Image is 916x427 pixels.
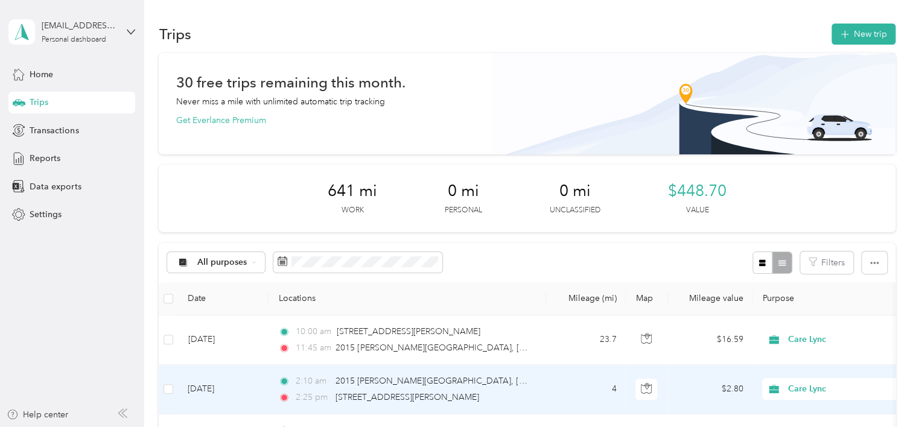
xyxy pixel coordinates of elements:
[336,376,603,386] span: 2015 [PERSON_NAME][GEOGRAPHIC_DATA], [GEOGRAPHIC_DATA]
[42,36,106,43] div: Personal dashboard
[668,182,727,201] span: $448.70
[30,208,62,221] span: Settings
[328,182,377,201] span: 641 mi
[800,251,853,274] button: Filters
[178,315,269,365] td: [DATE]
[159,28,191,40] h1: Trips
[296,341,330,355] span: 11:45 am
[788,333,899,346] span: Care Lync
[341,205,363,216] p: Work
[269,282,546,315] th: Locations
[178,365,269,414] td: [DATE]
[492,53,895,154] img: Banner
[7,408,68,421] button: Help center
[445,205,482,216] p: Personal
[626,282,668,315] th: Map
[788,382,899,396] span: Care Lync
[336,343,603,353] span: 2015 [PERSON_NAME][GEOGRAPHIC_DATA], [GEOGRAPHIC_DATA]
[546,365,626,414] td: 4
[176,114,266,127] button: Get Everlance Premium
[668,365,752,414] td: $2.80
[336,392,479,402] span: [STREET_ADDRESS][PERSON_NAME]
[30,96,48,109] span: Trips
[337,326,480,337] span: [STREET_ADDRESS][PERSON_NAME]
[832,24,895,45] button: New trip
[30,152,60,165] span: Reports
[197,258,247,267] span: All purposes
[668,315,752,365] td: $16.59
[448,182,479,201] span: 0 mi
[668,282,752,315] th: Mileage value
[30,180,81,193] span: Data exports
[848,359,916,427] iframe: Everlance-gr Chat Button Frame
[685,205,708,216] p: Value
[30,124,78,137] span: Transactions
[296,391,330,404] span: 2:25 pm
[559,182,591,201] span: 0 mi
[546,315,626,365] td: 23.7
[296,325,331,338] span: 10:00 am
[296,375,330,388] span: 2:10 am
[546,282,626,315] th: Mileage (mi)
[176,95,384,108] p: Never miss a mile with unlimited automatic trip tracking
[42,19,117,32] div: [EMAIL_ADDRESS][DOMAIN_NAME]
[178,282,269,315] th: Date
[176,76,405,89] h1: 30 free trips remaining this month.
[30,68,53,81] span: Home
[550,205,600,216] p: Unclassified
